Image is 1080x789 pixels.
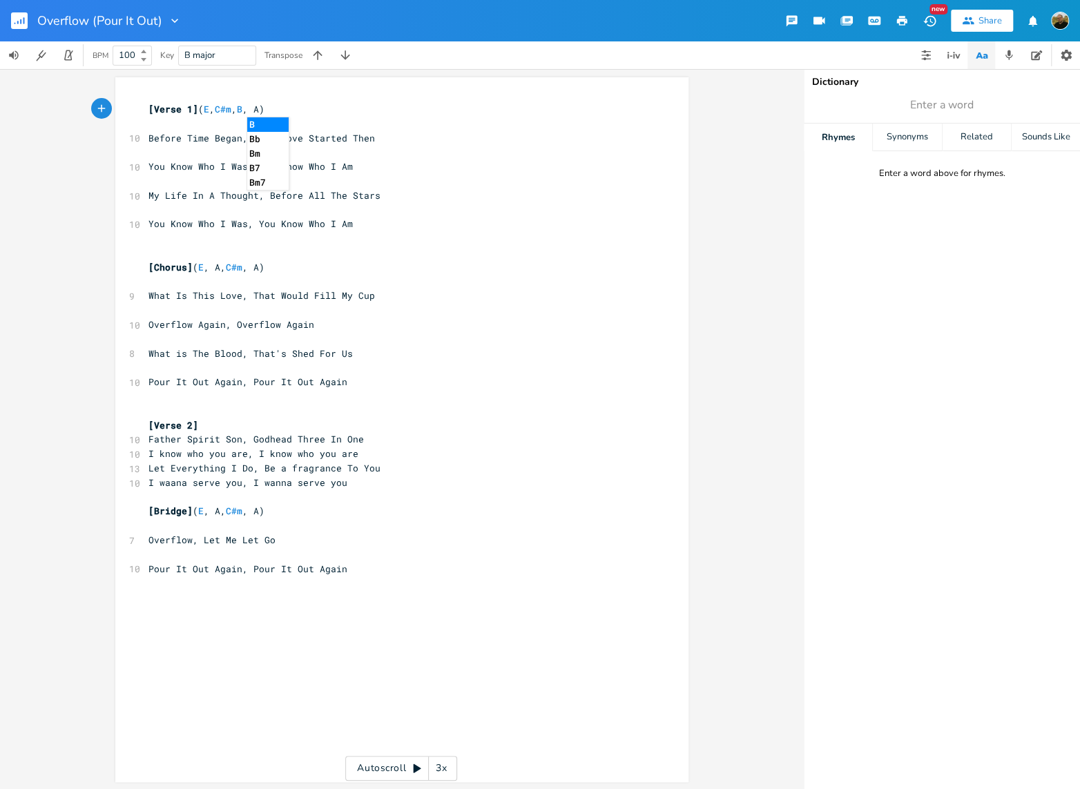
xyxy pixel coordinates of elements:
span: [Bridge] [148,505,193,517]
span: ( , , , A) [148,103,264,115]
span: Overflow (Pour It Out) [37,14,162,27]
span: Enter a word [910,97,974,113]
li: B7 [247,161,289,175]
div: Sounds Like [1012,124,1080,151]
div: Related [943,124,1011,151]
span: You Know Who I Was, You Know Who I Am [148,160,353,173]
span: C#m [226,505,242,517]
li: Bm [247,146,289,161]
div: Dictionary [812,77,1072,87]
span: E [198,505,204,517]
li: Bm7 [247,175,289,190]
button: Share [951,10,1013,32]
span: What Is This Love, That Would Fill My Cup [148,289,375,302]
span: B [237,103,242,115]
span: C#m [215,103,231,115]
span: Overflow Again, Overflow Again [148,318,314,331]
span: C#m [226,261,242,273]
span: B major [184,49,215,61]
div: Synonyms [873,124,941,151]
img: Jordan Jankoviak [1051,12,1069,30]
span: E [198,261,204,273]
span: Overflow, Let Me Let Go [148,534,276,546]
span: [Verse 2] [148,419,198,431]
div: Transpose [264,51,302,59]
div: Key [160,51,174,59]
span: What is The Blood, That's Shed For Us [148,347,353,360]
span: I waana serve you, I wanna serve you [148,476,347,489]
span: [Chorus] [148,261,193,273]
span: E [204,103,209,115]
span: Father Spirit Son, Godhead Three In One [148,433,364,445]
div: Share [978,14,1002,27]
span: Let Everything I Do, Be a fragrance To You [148,462,380,474]
div: Rhymes [804,124,872,151]
div: BPM [93,52,108,59]
button: New [916,8,943,33]
span: I know who you are, I know who you are [148,447,358,460]
li: B [247,117,289,132]
div: Autoscroll [345,756,457,781]
span: Before Time Began, Your Love Started Then [148,132,375,144]
span: You Know Who I Was, You Know Who I Am [148,217,353,230]
span: [Verse 1] [148,103,198,115]
span: Pour It Out Again, Pour It Out Again [148,563,347,575]
span: ( , A, , A) [148,261,264,273]
li: Bb [247,132,289,146]
div: New [929,4,947,14]
span: ( , A, , A) [148,505,264,517]
div: 3x [429,756,454,781]
div: Enter a word above for rhymes. [879,168,1005,179]
span: My Life In A Thought, Before All The Stars [148,189,380,202]
span: Pour It Out Again, Pour It Out Again [148,376,347,388]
